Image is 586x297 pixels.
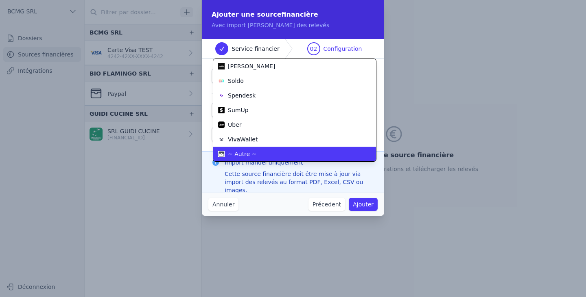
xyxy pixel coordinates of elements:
[228,91,256,100] span: Spendesk
[218,63,225,69] img: qv5pP6IyH5pkUJsKlgG23E4RbBM.avif
[228,150,256,158] span: ~ Autre ~
[228,62,275,70] span: [PERSON_NAME]
[228,106,249,114] span: SumUp
[228,135,258,143] span: VivaWallet
[218,151,225,157] img: CleanShot-202025-05-26-20at-2016.10.27-402x.png
[228,77,244,85] span: Soldo
[218,92,225,99] img: apple-touch-icon-2.png
[218,136,225,143] img: Viva-Wallet.webp
[218,107,225,113] img: apple-touch-icon-1.png
[218,121,225,128] img: de0e97ed977ad313.png
[228,121,242,129] span: Uber
[218,78,225,84] img: SOLDO_SFSDIE22.png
